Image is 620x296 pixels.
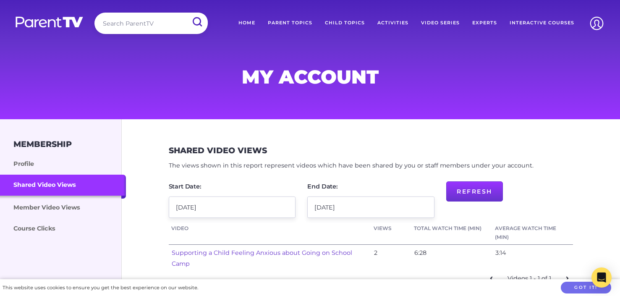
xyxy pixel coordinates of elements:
a: Parent Topics [262,13,319,34]
div: This website uses cookies to ensure you get the best experience on our website. [3,283,198,292]
p: The views shown in this report represent videos which have been shared by you or staff members un... [169,160,573,171]
a: Average Watch Time (min) [495,224,571,242]
button: Got it! [561,282,611,294]
div: Open Intercom Messenger [591,267,612,288]
button: Refresh [446,181,503,202]
img: Account [586,13,607,34]
a: Activities [371,13,415,34]
input: Submit [186,13,208,31]
input: Search ParentTV [94,13,208,34]
span: 6:28 [414,249,426,257]
a: Supporting a Child Feeling Anxious about Going on School Camp [172,249,352,267]
a: Interactive Courses [503,13,581,34]
img: parenttv-logo-white.4c85aaf.svg [15,16,84,28]
span: 3:14 [495,249,506,257]
a: Video [171,224,369,233]
label: End Date: [307,183,338,189]
h3: Shared Video Views [169,146,267,155]
a: Home [232,13,262,34]
div: Videos 1 - 1 of 1 [499,273,560,284]
a: Views [374,224,409,233]
label: Start Date: [169,183,201,189]
h3: Membership [13,139,72,149]
a: Experts [466,13,503,34]
h1: My Account [108,68,513,85]
a: Total Watch Time (min) [414,224,490,233]
a: Child Topics [319,13,371,34]
span: 2 [374,249,377,257]
a: Video Series [415,13,466,34]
